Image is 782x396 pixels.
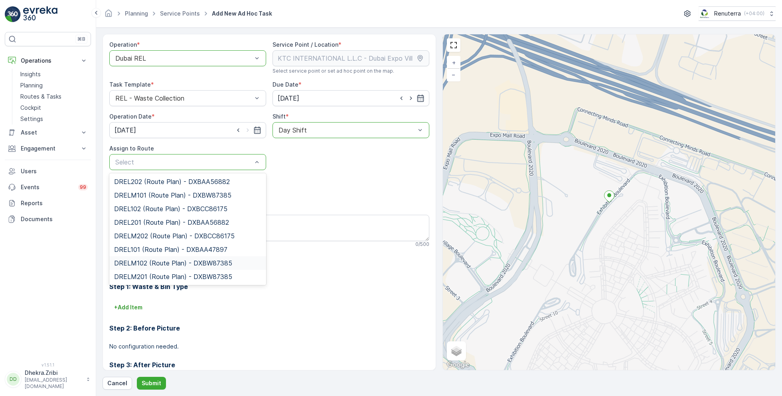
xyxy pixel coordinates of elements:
a: Routes & Tasks [17,91,91,102]
a: Events99 [5,179,91,195]
span: DREL102 (Route Plan) - DXBCC86175 [114,205,227,212]
span: Add New Ad Hoc Task [210,10,274,18]
p: ( +04:00 ) [744,10,764,17]
p: No configuration needed. [109,343,429,350]
p: Users [21,167,88,175]
a: Zoom Out [448,69,460,81]
input: KTC INTERNATIONAL L.L.C - Dubai Expo Village [273,50,429,66]
label: Assign to Route [109,145,154,152]
p: Submit [142,379,161,387]
a: Documents [5,211,91,227]
p: Settings [20,115,43,123]
p: 99 [80,184,86,190]
span: DREL201 (Route Plan) - DXBAA56882 [114,219,229,226]
a: Insights [17,69,91,80]
p: Renuterra [714,10,741,18]
label: Operation [109,41,137,48]
label: Due Date [273,81,298,88]
p: ⌘B [77,36,85,42]
a: Planning [125,10,148,17]
span: v 1.51.1 [5,362,91,367]
h3: Step 2: Before Picture [109,323,429,333]
a: Homepage [104,12,113,19]
span: − [452,71,456,78]
span: + [452,59,456,66]
button: Asset [5,125,91,141]
a: Settings [17,113,91,125]
img: Google [445,360,471,370]
button: Operations [5,53,91,69]
p: Documents [21,215,88,223]
button: DDDhekra.Zribi[EMAIL_ADDRESS][DOMAIN_NAME] [5,369,91,390]
h3: Step 3: After Picture [109,360,429,370]
div: DD [7,373,20,386]
a: View Fullscreen [448,39,460,51]
p: Cancel [107,379,127,387]
p: Planning [20,81,43,89]
input: dd/mm/yyyy [109,122,266,138]
span: DRELM202 (Route Plan) - DXBCC86175 [114,232,235,240]
label: Operation Date [109,113,152,120]
a: Open this area in Google Maps (opens a new window) [445,360,471,370]
p: Engagement [21,145,75,152]
p: Cockpit [20,104,41,112]
span: DREL202 (Route Plan) - DXBAA56882 [114,178,230,185]
p: Dhekra.Zribi [25,369,82,377]
span: DRELM201 (Route Plan) - DXBW87385 [114,273,232,280]
h3: Step 1: Waste & Bin Type [109,282,429,291]
p: Reports [21,199,88,207]
a: Users [5,163,91,179]
span: DRELM102 (Route Plan) - DXBW87385 [114,259,232,267]
button: Submit [137,377,166,390]
p: Asset [21,129,75,137]
button: Cancel [103,377,132,390]
button: Renuterra(+04:00) [699,6,776,21]
a: Service Points [160,10,200,17]
img: logo_light-DOdMpM7g.png [23,6,57,22]
button: +Add Item [109,301,147,314]
p: Routes & Tasks [20,93,61,101]
label: Shift [273,113,286,120]
span: DREL101 (Route Plan) - DXBAA47897 [114,246,227,253]
span: DRELM101 (Route Plan) - DXBW87385 [114,192,231,199]
p: [EMAIL_ADDRESS][DOMAIN_NAME] [25,377,82,390]
input: dd/mm/yyyy [273,90,429,106]
p: + Add Item [114,303,142,311]
a: Cockpit [17,102,91,113]
label: Task Template [109,81,151,88]
label: Service Point / Location [273,41,338,48]
p: Events [21,183,73,191]
p: Select [115,157,252,167]
a: Zoom In [448,57,460,69]
a: Layers [448,342,465,360]
p: Insights [20,70,41,78]
p: 0 / 500 [415,241,429,247]
img: Screenshot_2024-07-26_at_13.33.01.png [699,9,711,18]
button: Engagement [5,141,91,156]
a: Reports [5,195,91,211]
span: Select service point or set ad hoc point on the map. [273,68,394,74]
a: Planning [17,80,91,91]
img: logo [5,6,21,22]
h2: Task Template Configuration [109,260,429,272]
p: Operations [21,57,75,65]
